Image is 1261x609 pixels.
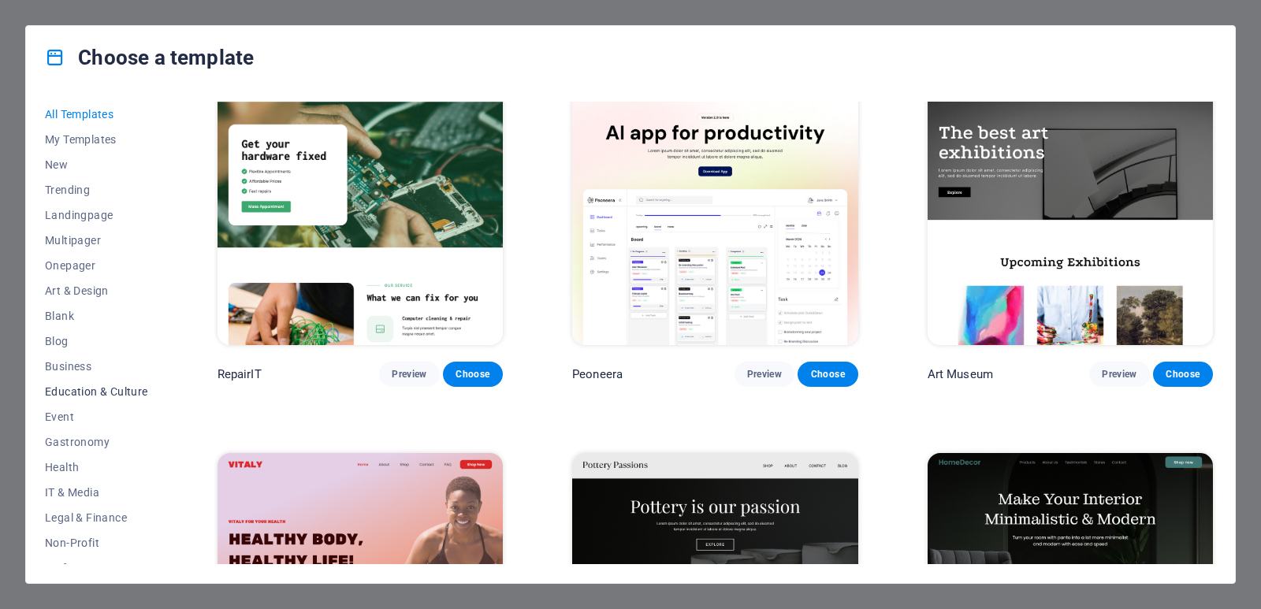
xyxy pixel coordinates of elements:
span: Non-Profit [45,537,148,549]
h4: Choose a template [45,45,254,70]
span: IT & Media [45,486,148,499]
button: Choose [798,362,857,387]
button: Blog [45,329,148,354]
button: New [45,152,148,177]
span: Multipager [45,234,148,247]
span: Event [45,410,148,423]
button: Trending [45,177,148,202]
span: All Templates [45,108,148,121]
span: Choose [810,368,845,381]
button: IT & Media [45,480,148,505]
span: Preview [747,368,782,381]
span: Onepager [45,259,148,272]
span: Health [45,461,148,473]
span: Choose [456,368,490,381]
button: My Templates [45,127,148,152]
button: Choose [443,362,503,387]
span: Trending [45,184,148,196]
span: Education & Culture [45,385,148,398]
button: Education & Culture [45,379,148,404]
img: Art Museum [928,82,1213,345]
span: Choose [1166,368,1200,381]
button: Performance [45,555,148,581]
img: RepairIT [218,82,503,345]
span: Legal & Finance [45,511,148,524]
span: Landingpage [45,209,148,221]
button: All Templates [45,102,148,127]
p: RepairIT [218,366,262,382]
button: Non-Profit [45,530,148,555]
button: Event [45,404,148,429]
button: Multipager [45,228,148,253]
span: New [45,158,148,171]
span: My Templates [45,133,148,146]
span: Art & Design [45,284,148,297]
button: Onepager [45,253,148,278]
p: Peoneera [572,366,623,382]
span: Preview [1102,368,1136,381]
span: Business [45,360,148,373]
button: Preview [735,362,794,387]
span: Preview [392,368,426,381]
button: Legal & Finance [45,505,148,530]
button: Preview [1089,362,1149,387]
button: Choose [1153,362,1213,387]
button: Preview [379,362,439,387]
img: Peoneera [572,82,857,345]
span: Blank [45,310,148,322]
span: Performance [45,562,148,574]
p: Art Museum [928,366,993,382]
button: Business [45,354,148,379]
span: Gastronomy [45,436,148,448]
button: Landingpage [45,202,148,228]
button: Art & Design [45,278,148,303]
button: Gastronomy [45,429,148,455]
button: Health [45,455,148,480]
span: Blog [45,335,148,347]
button: Blank [45,303,148,329]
